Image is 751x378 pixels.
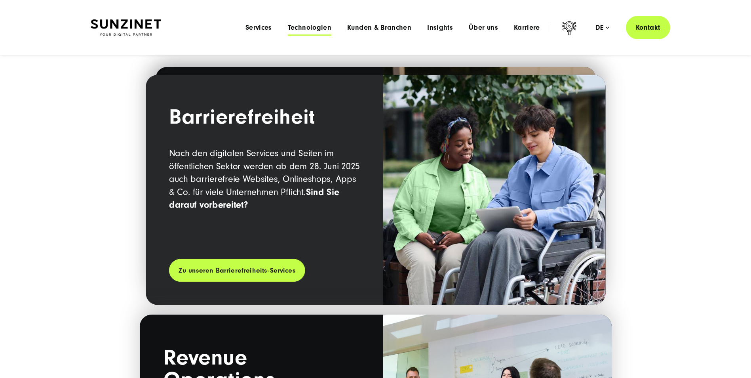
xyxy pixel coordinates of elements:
[626,16,670,39] a: Kontakt
[469,24,498,32] a: Über uns
[245,24,272,32] a: Services
[595,24,609,32] div: de
[169,187,339,210] strong: Sind Sie darauf vorbereitet?
[169,106,359,131] h2: Barrierefreiheit
[169,259,305,282] a: Zu unseren Barrierefreiheits-Services
[91,19,161,36] img: SUNZINET Full Service Digital Agentur
[514,24,540,32] a: Karriere
[427,24,453,32] a: Insights
[347,24,411,32] a: Kunden & Branchen
[169,147,359,212] p: Nach den digitalen Services und Seiten im öffentlichen Sektor werden ab dem 28. Juni 2025 auch ba...
[288,24,331,32] a: Technologien
[383,75,605,305] img: Symbolbild für "Digitale Barrierefreiheit": Eine junge Frau mit lockigem Haar und einer bunten Ha...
